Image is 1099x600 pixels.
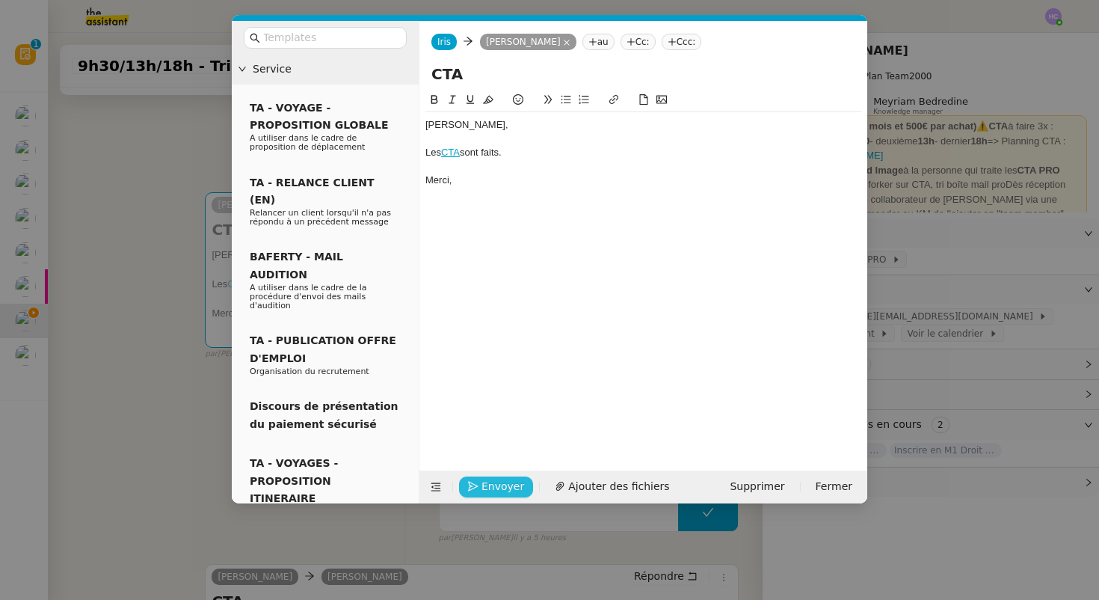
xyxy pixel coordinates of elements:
[250,400,398,429] span: Discours de présentation du paiement sécurisé
[807,477,861,498] button: Fermer
[480,34,576,50] nz-tag: [PERSON_NAME]
[425,174,861,187] div: Merci,
[250,251,343,280] span: BAFERTY - MAIL AUDITION
[568,478,669,495] span: Ajouter des fichiers
[730,478,784,495] span: Supprimer
[253,61,413,78] span: Service
[721,477,793,498] button: Supprimer
[250,208,391,227] span: Relancer un client lorsqu'il n'a pas répondu à un précédent message
[431,63,855,85] input: Subject
[437,37,451,47] span: Iris
[662,34,702,50] nz-tag: Ccc:
[425,146,861,159] div: Les sont faits.
[481,478,524,495] span: Envoyer
[232,55,419,84] div: Service
[582,34,615,50] nz-tag: au
[441,147,460,158] a: CTA
[546,477,678,498] button: Ajouter des fichiers
[250,283,367,310] span: A utiliser dans le cadre de la procédure d'envoi des mails d'audition
[425,118,861,132] div: [PERSON_NAME],
[250,133,365,152] span: A utiliser dans le cadre de proposition de déplacement
[250,102,388,131] span: TA - VOYAGE - PROPOSITION GLOBALE
[250,334,396,364] span: TA - PUBLICATION OFFRE D'EMPLOI
[250,457,338,504] span: TA - VOYAGES - PROPOSITION ITINERAIRE
[250,177,375,206] span: TA - RELANCE CLIENT (EN)
[459,477,533,498] button: Envoyer
[621,34,656,50] nz-tag: Cc:
[816,478,852,495] span: Fermer
[263,29,398,46] input: Templates
[250,367,369,376] span: Organisation du recrutement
